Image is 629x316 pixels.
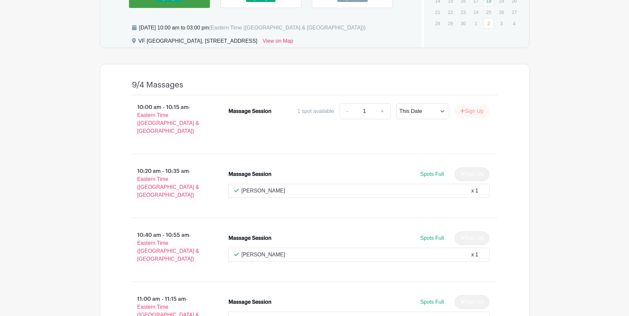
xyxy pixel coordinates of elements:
[458,7,469,17] p: 23
[241,187,285,195] p: [PERSON_NAME]
[471,7,481,17] p: 24
[420,235,444,241] span: Spots Full
[420,171,444,177] span: Spots Full
[455,104,489,118] button: Sign Up
[458,18,469,28] p: 30
[209,25,366,30] span: (Eastern Time ([GEOGRAPHIC_DATA] & [GEOGRAPHIC_DATA]))
[374,103,391,119] a: +
[121,165,218,202] p: 10:20 am - 10:35 am
[297,107,334,115] div: 1 spot available
[432,7,443,17] p: 21
[483,18,494,29] a: 2
[241,251,285,259] p: [PERSON_NAME]
[509,7,520,17] p: 27
[132,80,183,90] h4: 9/4 Massages
[496,7,507,17] p: 26
[263,37,293,48] a: View on Map
[496,18,507,28] p: 3
[471,187,478,195] div: x 1
[139,24,366,32] div: [DATE] 10:00 am to 03:00 pm
[121,229,218,266] p: 10:40 am - 10:55 am
[121,101,218,138] p: 10:00 am - 10:15 am
[445,7,456,17] p: 22
[471,251,478,259] div: x 1
[445,18,456,28] p: 29
[420,299,444,305] span: Spots Full
[432,18,443,28] p: 28
[509,18,520,28] p: 4
[228,298,272,306] div: Massage Session
[139,37,258,48] div: VF [GEOGRAPHIC_DATA], [STREET_ADDRESS]
[228,170,272,178] div: Massage Session
[471,18,481,28] p: 1
[340,103,355,119] a: -
[228,234,272,242] div: Massage Session
[228,107,272,115] div: Massage Session
[483,7,494,17] p: 25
